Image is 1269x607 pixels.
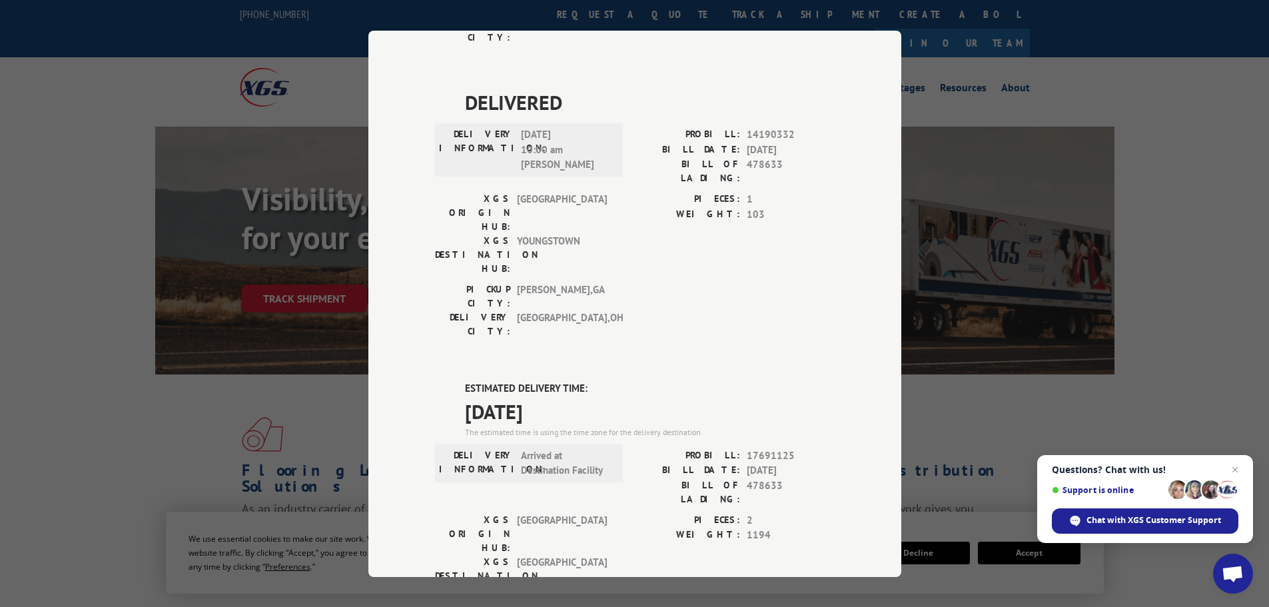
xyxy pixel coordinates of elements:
label: PROBILL: [635,448,740,463]
div: Open chat [1213,554,1253,594]
span: [DATE] 10:00 am [PERSON_NAME] [521,127,611,173]
span: YOUNGSTOWN [517,234,607,276]
div: The estimated time is using the time zone for the delivery destination. [465,426,835,438]
label: BILL DATE: [635,142,740,157]
label: XGS ORIGIN HUB: [435,512,510,554]
label: XGS DESTINATION HUB: [435,554,510,596]
span: 478633 [747,478,835,506]
label: BILL DATE: [635,463,740,478]
span: Chat with XGS Customer Support [1086,514,1221,526]
span: Support is online [1052,485,1164,495]
span: 14190332 [747,127,835,143]
label: DELIVERY INFORMATION: [439,127,514,173]
label: WEIGHT: [635,528,740,543]
span: 103 [747,207,835,222]
label: WEIGHT: [635,207,740,222]
label: XGS DESTINATION HUB: [435,234,510,276]
label: BILL OF LADING: [635,478,740,506]
label: PIECES: [635,192,740,207]
label: ESTIMATED DELIVERY TIME: [465,381,835,396]
span: [DATE] [747,463,835,478]
label: BILL OF LADING: [635,157,740,185]
label: PIECES: [635,512,740,528]
label: DELIVERY CITY: [435,17,510,45]
span: Close chat [1227,462,1243,478]
span: DELIVERED [465,87,835,117]
span: Arrived at Destination Facility [521,448,611,478]
span: SAINT LOUIS , MO [517,17,607,45]
span: 478633 [747,157,835,185]
label: PROBILL: [635,127,740,143]
span: [PERSON_NAME] , GA [517,283,607,310]
span: [GEOGRAPHIC_DATA] [517,512,607,554]
span: [GEOGRAPHIC_DATA] [517,192,607,234]
label: PICKUP CITY: [435,283,510,310]
label: DELIVERY CITY: [435,310,510,338]
span: Questions? Chat with us! [1052,464,1238,475]
span: [DATE] [465,396,835,426]
label: XGS ORIGIN HUB: [435,192,510,234]
span: [DATE] [747,142,835,157]
label: DELIVERY INFORMATION: [439,448,514,478]
span: 1194 [747,528,835,543]
span: [GEOGRAPHIC_DATA] , OH [517,310,607,338]
div: Chat with XGS Customer Support [1052,508,1238,534]
span: 17691125 [747,448,835,463]
span: [GEOGRAPHIC_DATA] [517,554,607,596]
span: 2 [747,512,835,528]
span: 1 [747,192,835,207]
